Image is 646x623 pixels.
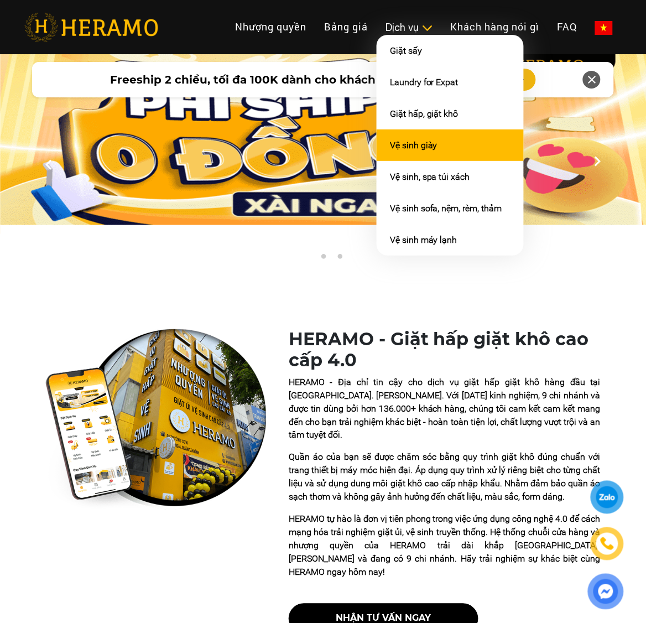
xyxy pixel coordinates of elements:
p: HERAMO tự hào là đơn vị tiên phong trong việc ứng dụng công nghệ 4.0 để cách mạng hóa trải nghiệm... [289,513,601,579]
div: Dịch vụ [385,20,433,35]
a: Laundry for Expat [390,77,459,87]
a: Vệ sinh máy lạnh [390,235,457,245]
h1: HERAMO - Giặt hấp giặt khô cao cấp 4.0 [289,329,601,371]
button: 3 [334,253,345,264]
a: Vệ sinh sofa, nệm, rèm, thảm [390,203,502,214]
a: Khách hàng nói gì [442,15,549,39]
button: 2 [317,253,329,264]
a: Vệ sinh, spa túi xách [390,172,470,182]
img: heramo-logo.png [24,13,158,41]
a: Giặt hấp, giặt khô [390,108,459,119]
img: heramo-quality-banner [45,329,267,510]
a: Bảng giá [315,15,377,39]
a: Nhượng quyền [226,15,315,39]
img: phone-icon [600,536,615,552]
p: Quần áo của bạn sẽ được chăm sóc bằng quy trình giặt khô đúng chuẩn với trang thiết bị máy móc hi... [289,451,601,504]
span: Freeship 2 chiều, tối đa 100K dành cho khách hàng mới [110,71,434,88]
img: vn-flag.png [595,21,613,35]
button: 1 [301,253,312,264]
p: HERAMO - Địa chỉ tin cậy cho dịch vụ giặt hấp giặt khô hàng đầu tại [GEOGRAPHIC_DATA]. [PERSON_NA... [289,376,601,442]
a: Giặt sấy [390,45,422,56]
a: Vệ sinh giày [390,140,437,150]
a: FAQ [549,15,586,39]
img: subToggleIcon [421,23,433,34]
a: phone-icon [592,529,622,559]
